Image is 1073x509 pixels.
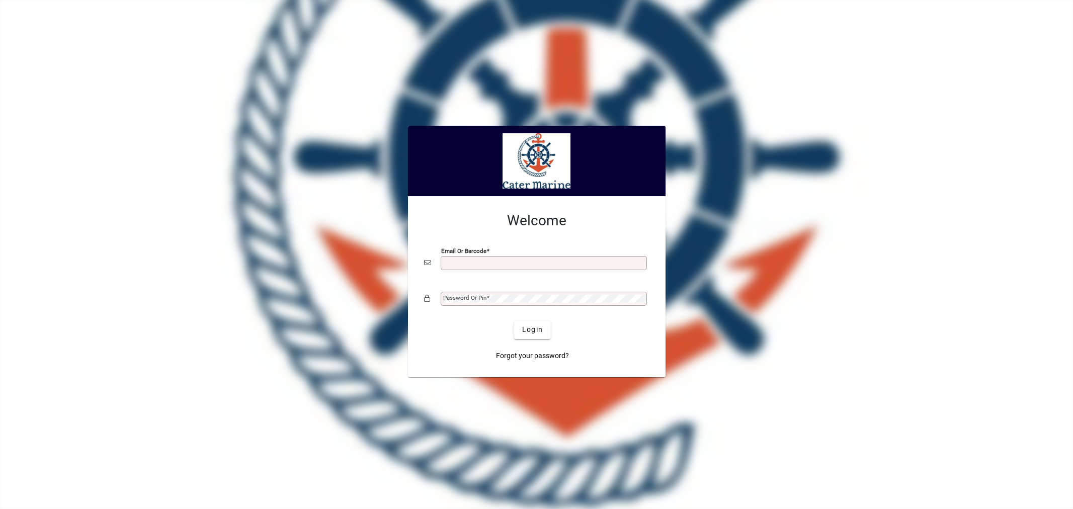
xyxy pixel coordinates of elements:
[496,351,569,361] span: Forgot your password?
[443,294,486,301] mat-label: Password or Pin
[441,247,486,254] mat-label: Email or Barcode
[424,212,649,229] h2: Welcome
[492,347,573,365] a: Forgot your password?
[522,324,543,335] span: Login
[514,321,551,339] button: Login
